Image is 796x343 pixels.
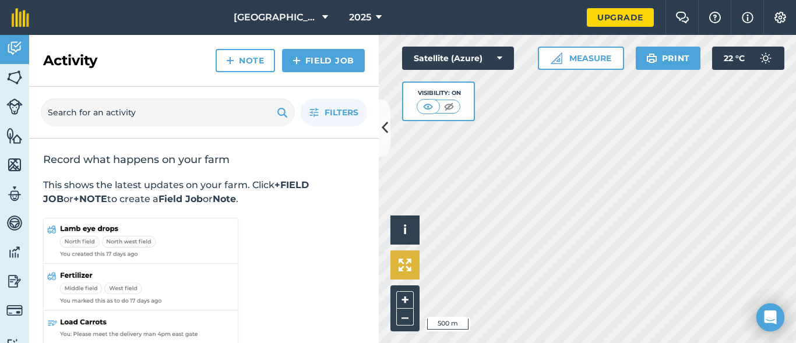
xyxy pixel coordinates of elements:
[6,185,23,203] img: svg+xml;base64,PD94bWwgdmVyc2lvbj0iMS4wIiBlbmNvZGluZz0idXRmLTgiPz4KPCEtLSBHZW5lcmF0b3I6IEFkb2JlIE...
[282,49,365,72] a: Field Job
[234,10,318,24] span: [GEOGRAPHIC_DATA]
[213,193,236,204] strong: Note
[402,47,514,70] button: Satellite (Azure)
[41,98,295,126] input: Search for an activity
[390,215,420,245] button: i
[442,101,456,112] img: svg+xml;base64,PHN2ZyB4bWxucz0iaHR0cDovL3d3dy53My5vcmcvMjAwMC9zdmciIHdpZHRoPSI1MCIgaGVpZ2h0PSI0MC...
[756,303,784,331] div: Open Intercom Messenger
[403,222,407,237] span: i
[417,89,461,98] div: Visibility: On
[587,8,654,27] a: Upgrade
[396,291,414,309] button: +
[226,54,234,68] img: svg+xml;base64,PHN2ZyB4bWxucz0iaHR0cDovL3d3dy53My5vcmcvMjAwMC9zdmciIHdpZHRoPSIxNCIgaGVpZ2h0PSIyNC...
[399,259,411,271] img: Four arrows, one pointing top left, one top right, one bottom right and the last bottom left
[325,106,358,119] span: Filters
[293,54,301,68] img: svg+xml;base64,PHN2ZyB4bWxucz0iaHR0cDovL3d3dy53My5vcmcvMjAwMC9zdmciIHdpZHRoPSIxNCIgaGVpZ2h0PSIyNC...
[6,40,23,57] img: svg+xml;base64,PD94bWwgdmVyc2lvbj0iMS4wIiBlbmNvZGluZz0idXRmLTgiPz4KPCEtLSBHZW5lcmF0b3I6IEFkb2JlIE...
[636,47,701,70] button: Print
[538,47,624,70] button: Measure
[712,47,784,70] button: 22 °C
[301,98,367,126] button: Filters
[6,214,23,232] img: svg+xml;base64,PD94bWwgdmVyc2lvbj0iMS4wIiBlbmNvZGluZz0idXRmLTgiPz4KPCEtLSBHZW5lcmF0b3I6IEFkb2JlIE...
[216,49,275,72] a: Note
[12,8,29,27] img: fieldmargin Logo
[646,51,657,65] img: svg+xml;base64,PHN2ZyB4bWxucz0iaHR0cDovL3d3dy53My5vcmcvMjAwMC9zdmciIHdpZHRoPSIxOSIgaGVpZ2h0PSIyNC...
[708,12,722,23] img: A question mark icon
[277,105,288,119] img: svg+xml;base64,PHN2ZyB4bWxucz0iaHR0cDovL3d3dy53My5vcmcvMjAwMC9zdmciIHdpZHRoPSIxOSIgaGVpZ2h0PSIyNC...
[349,10,371,24] span: 2025
[551,52,562,64] img: Ruler icon
[773,12,787,23] img: A cog icon
[6,243,23,261] img: svg+xml;base64,PD94bWwgdmVyc2lvbj0iMS4wIiBlbmNvZGluZz0idXRmLTgiPz4KPCEtLSBHZW5lcmF0b3I6IEFkb2JlIE...
[6,98,23,115] img: svg+xml;base64,PD94bWwgdmVyc2lvbj0iMS4wIiBlbmNvZGluZz0idXRmLTgiPz4KPCEtLSBHZW5lcmF0b3I6IEFkb2JlIE...
[73,193,107,204] strong: +NOTE
[754,47,777,70] img: svg+xml;base64,PD94bWwgdmVyc2lvbj0iMS4wIiBlbmNvZGluZz0idXRmLTgiPz4KPCEtLSBHZW5lcmF0b3I6IEFkb2JlIE...
[396,309,414,326] button: –
[675,12,689,23] img: Two speech bubbles overlapping with the left bubble in the forefront
[421,101,435,112] img: svg+xml;base64,PHN2ZyB4bWxucz0iaHR0cDovL3d3dy53My5vcmcvMjAwMC9zdmciIHdpZHRoPSI1MCIgaGVpZ2h0PSI0MC...
[724,47,745,70] span: 22 ° C
[6,156,23,174] img: svg+xml;base64,PHN2ZyB4bWxucz0iaHR0cDovL3d3dy53My5vcmcvMjAwMC9zdmciIHdpZHRoPSI1NiIgaGVpZ2h0PSI2MC...
[6,302,23,319] img: svg+xml;base64,PD94bWwgdmVyc2lvbj0iMS4wIiBlbmNvZGluZz0idXRmLTgiPz4KPCEtLSBHZW5lcmF0b3I6IEFkb2JlIE...
[6,127,23,144] img: svg+xml;base64,PHN2ZyB4bWxucz0iaHR0cDovL3d3dy53My5vcmcvMjAwMC9zdmciIHdpZHRoPSI1NiIgaGVpZ2h0PSI2MC...
[6,69,23,86] img: svg+xml;base64,PHN2ZyB4bWxucz0iaHR0cDovL3d3dy53My5vcmcvMjAwMC9zdmciIHdpZHRoPSI1NiIgaGVpZ2h0PSI2MC...
[43,153,365,167] h2: Record what happens on your farm
[159,193,203,204] strong: Field Job
[742,10,753,24] img: svg+xml;base64,PHN2ZyB4bWxucz0iaHR0cDovL3d3dy53My5vcmcvMjAwMC9zdmciIHdpZHRoPSIxNyIgaGVpZ2h0PSIxNy...
[6,273,23,290] img: svg+xml;base64,PD94bWwgdmVyc2lvbj0iMS4wIiBlbmNvZGluZz0idXRmLTgiPz4KPCEtLSBHZW5lcmF0b3I6IEFkb2JlIE...
[43,51,97,70] h2: Activity
[43,178,365,206] p: This shows the latest updates on your farm. Click or to create a or .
